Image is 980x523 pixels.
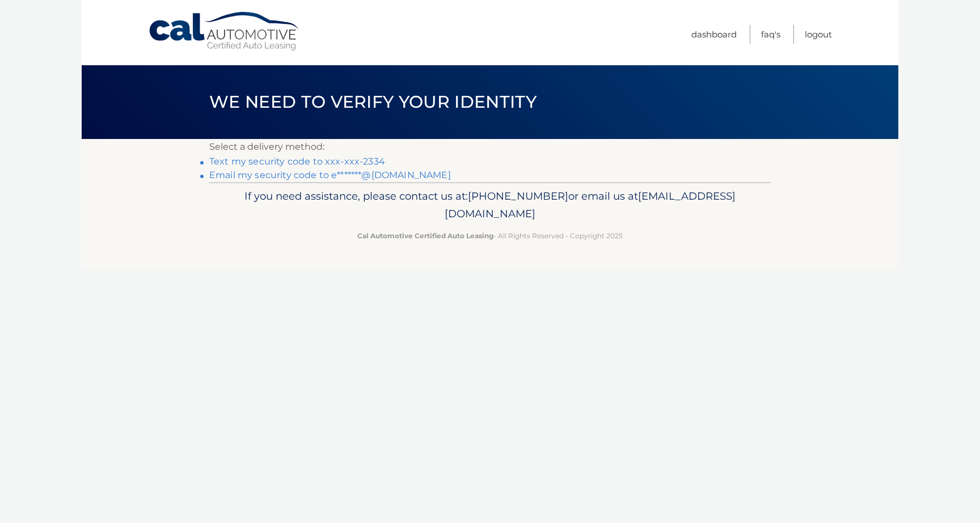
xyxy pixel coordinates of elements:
[209,139,771,155] p: Select a delivery method:
[805,25,832,44] a: Logout
[468,189,568,203] span: [PHONE_NUMBER]
[209,91,537,112] span: We need to verify your identity
[217,187,763,223] p: If you need assistance, please contact us at: or email us at
[148,11,301,52] a: Cal Automotive
[217,230,763,242] p: - All Rights Reserved - Copyright 2025
[357,231,493,240] strong: Cal Automotive Certified Auto Leasing
[209,170,451,180] a: Email my security code to e*******@[DOMAIN_NAME]
[691,25,737,44] a: Dashboard
[209,156,385,167] a: Text my security code to xxx-xxx-2334
[761,25,780,44] a: FAQ's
